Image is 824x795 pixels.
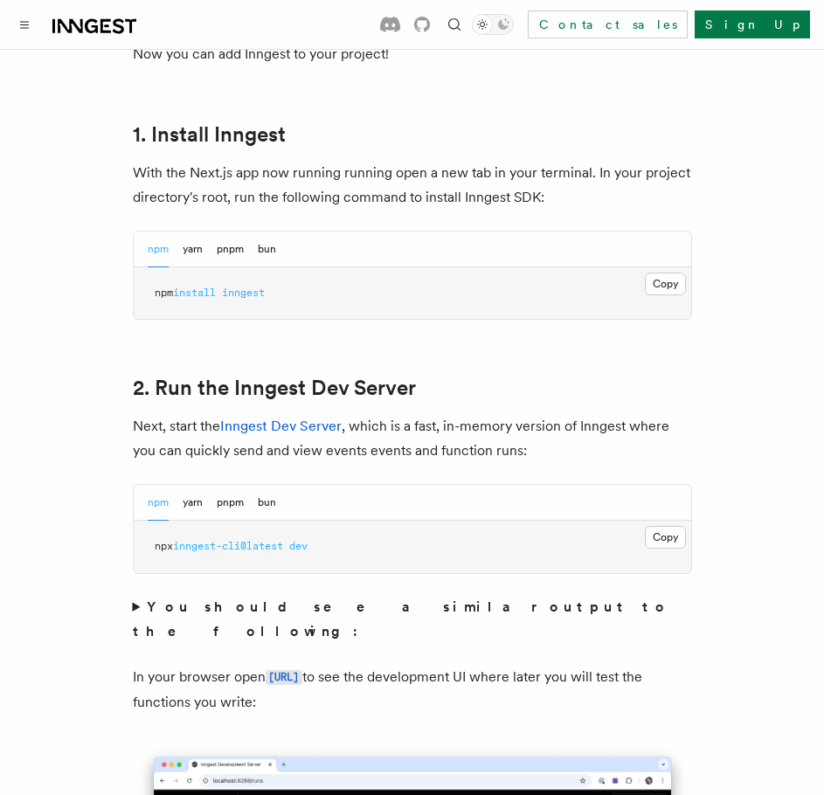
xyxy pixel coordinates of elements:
[133,122,286,147] a: 1. Install Inngest
[133,598,670,639] strong: You should see a similar output to the following:
[173,540,283,552] span: inngest-cli@latest
[289,540,308,552] span: dev
[155,540,173,552] span: npx
[183,232,203,267] button: yarn
[258,485,276,521] button: bun
[133,161,692,210] p: With the Next.js app now running running open a new tab in your terminal. In your project directo...
[645,526,686,549] button: Copy
[222,287,265,299] span: inngest
[133,665,692,715] p: In your browser open to see the development UI where later you will test the functions you write:
[155,287,173,299] span: npm
[173,287,216,299] span: install
[472,14,514,35] button: Toggle dark mode
[183,485,203,521] button: yarn
[645,273,686,295] button: Copy
[133,376,416,400] a: 2. Run the Inngest Dev Server
[266,668,302,685] a: [URL]
[133,42,692,66] p: Now you can add Inngest to your project!
[133,414,692,463] p: Next, start the , which is a fast, in-memory version of Inngest where you can quickly send and vi...
[220,418,342,434] a: Inngest Dev Server
[14,14,35,35] button: Toggle navigation
[148,232,169,267] button: npm
[444,14,465,35] button: Find something...
[528,10,688,38] a: Contact sales
[133,595,692,644] summary: You should see a similar output to the following:
[258,232,276,267] button: bun
[217,485,244,521] button: pnpm
[266,670,302,685] code: [URL]
[217,232,244,267] button: pnpm
[148,485,169,521] button: npm
[695,10,810,38] a: Sign Up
